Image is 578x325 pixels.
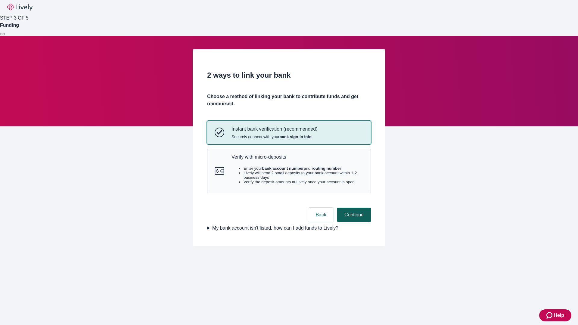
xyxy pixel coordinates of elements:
p: Instant bank verification (recommended) [232,126,317,132]
button: Zendesk support iconHelp [539,309,571,321]
strong: routing number [312,166,341,171]
span: Securely connect with your . [232,135,317,139]
button: Continue [337,208,371,222]
strong: bank account number [262,166,304,171]
h4: Choose a method of linking your bank to contribute funds and get reimbursed. [207,93,371,107]
li: Enter your and [244,166,363,171]
summary: My bank account isn't listed, how can I add funds to Lively? [207,224,371,232]
span: Help [554,312,564,319]
img: Lively [7,4,33,11]
li: Lively will send 2 small deposits to your bank account within 1-2 business days [244,171,363,180]
h2: 2 ways to link your bank [207,70,371,81]
strong: bank sign-in info [279,135,312,139]
svg: Instant bank verification [215,128,224,137]
button: Back [308,208,334,222]
li: Verify the deposit amounts at Lively once your account is open [244,180,363,184]
button: Micro-depositsVerify with micro-depositsEnter yourbank account numberand routing numberLively wil... [207,149,371,193]
p: Verify with micro-deposits [232,154,363,160]
svg: Micro-deposits [215,166,224,176]
svg: Zendesk support icon [546,312,554,319]
button: Instant bank verificationInstant bank verification (recommended)Securely connect with yourbank si... [207,121,371,144]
